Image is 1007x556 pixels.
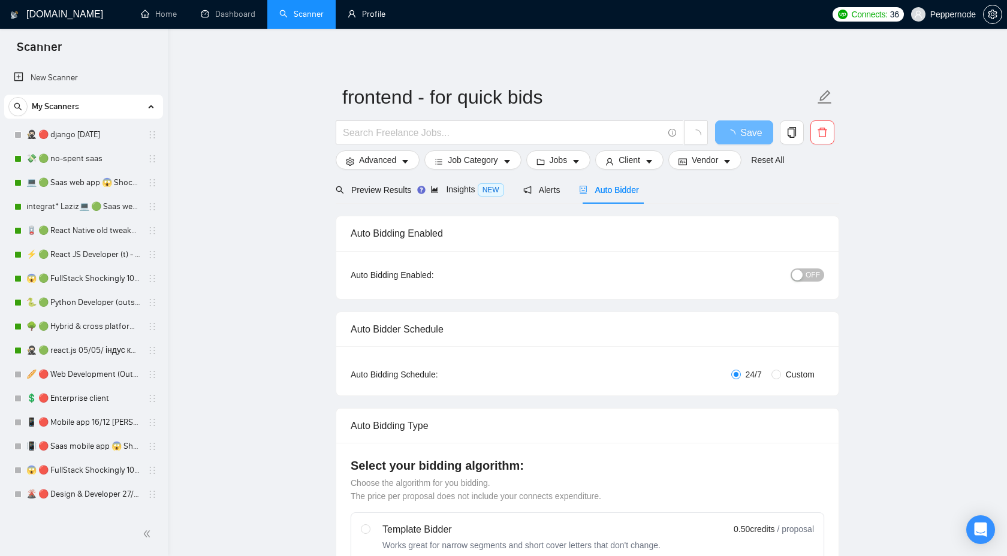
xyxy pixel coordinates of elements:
[890,8,899,21] span: 36
[26,506,140,530] a: [vymir] 🥷🏻 react.js
[734,522,774,536] span: 0.50 credits
[26,123,140,147] a: 🥷🏻 🔴 django [DATE]
[424,150,521,170] button: barsJob Categorycaret-down
[806,268,820,282] span: OFF
[817,89,833,105] span: edit
[147,442,157,451] span: holder
[343,125,663,140] input: Search Freelance Jobs...
[740,125,762,140] span: Save
[851,8,887,21] span: Connects:
[448,153,498,167] span: Job Category
[26,386,140,410] a: 💲 🔴 Enterprise client
[147,370,157,379] span: holder
[351,409,824,443] div: Auto Bidding Type
[966,515,995,544] div: Open Intercom Messenger
[26,219,140,243] a: 🪫 🟢 React Native old tweaked 05.05 індус копі
[143,528,155,540] span: double-left
[838,10,848,19] img: upwork-logo.png
[605,157,614,166] span: user
[147,250,157,259] span: holder
[351,268,508,282] div: Auto Bidding Enabled:
[26,482,140,506] a: 🌋 🔴 Design & Developer 27/01 Illia profile
[147,226,157,235] span: holder
[26,339,140,362] a: 🥷🏻 🟢 react.js 05/05/ індус копі 19/05 change end
[336,186,344,194] span: search
[668,150,741,170] button: idcardVendorcaret-down
[147,418,157,427] span: holder
[526,150,591,170] button: folderJobscaret-down
[416,185,427,195] div: Tooltip anchor
[10,5,19,25] img: logo
[147,274,157,283] span: holder
[679,157,687,166] span: idcard
[715,120,773,144] button: Save
[401,157,409,166] span: caret-down
[26,171,140,195] a: 💻 🟢 Saas web app 😱 Shockingly 27/11
[741,368,767,381] span: 24/7
[342,82,815,112] input: Scanner name...
[780,127,803,138] span: copy
[348,9,385,19] a: userProfile
[579,185,638,195] span: Auto Bidder
[32,95,79,119] span: My Scanners
[336,150,420,170] button: settingAdvancedcaret-down
[751,153,784,167] a: Reset All
[147,466,157,475] span: holder
[26,243,140,267] a: ⚡ 🟢 React JS Developer (t) - short 24/03
[523,186,532,194] span: notification
[692,153,718,167] span: Vendor
[503,157,511,166] span: caret-down
[351,368,508,381] div: Auto Bidding Schedule:
[147,322,157,331] span: holder
[550,153,568,167] span: Jobs
[147,130,157,140] span: holder
[26,315,140,339] a: 🌳 🟢 Hybrid & cross platform 07/04 changed start
[435,157,443,166] span: bars
[336,185,411,195] span: Preview Results
[723,157,731,166] span: caret-down
[595,150,664,170] button: userClientcaret-down
[26,410,140,434] a: 📱 🔴 Mobile app 16/12 [PERSON_NAME]'s change
[726,129,740,139] span: loading
[14,66,153,90] a: New Scanner
[351,216,824,250] div: Auto Bidding Enabled
[351,478,601,501] span: Choose the algorithm for you bidding. The price per proposal does not include your connects expen...
[147,154,157,164] span: holder
[147,202,157,211] span: holder
[382,522,661,537] div: Template Bidder
[346,157,354,166] span: setting
[983,10,1002,19] a: setting
[781,368,819,381] span: Custom
[536,157,545,166] span: folder
[777,523,814,535] span: / proposal
[26,434,140,458] a: 📳 🔴 Saas mobile app 😱 Shockingly 10/01
[4,66,163,90] li: New Scanner
[147,178,157,188] span: holder
[7,38,71,64] span: Scanner
[8,97,28,116] button: search
[668,129,676,137] span: info-circle
[26,458,140,482] a: 😱 🔴 FullStack Shockingly 10/01 V2
[9,102,27,111] span: search
[645,157,653,166] span: caret-down
[810,120,834,144] button: delete
[811,127,834,138] span: delete
[201,9,255,19] a: dashboardDashboard
[984,10,1002,19] span: setting
[147,346,157,355] span: holder
[619,153,640,167] span: Client
[691,129,701,140] span: loading
[351,457,824,474] h4: Select your bidding algorithm:
[780,120,804,144] button: copy
[430,185,439,194] span: area-chart
[382,539,661,551] div: Works great for narrow segments and short cover letters that don't change.
[351,312,824,346] div: Auto Bidder Schedule
[26,147,140,171] a: 💸 🟢 no-spent saas
[478,183,504,197] span: NEW
[147,394,157,403] span: holder
[430,185,503,194] span: Insights
[147,489,157,499] span: holder
[26,362,140,386] a: 🥖 🔴 Web Development (Outsource)
[279,9,324,19] a: searchScanner
[141,9,177,19] a: homeHome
